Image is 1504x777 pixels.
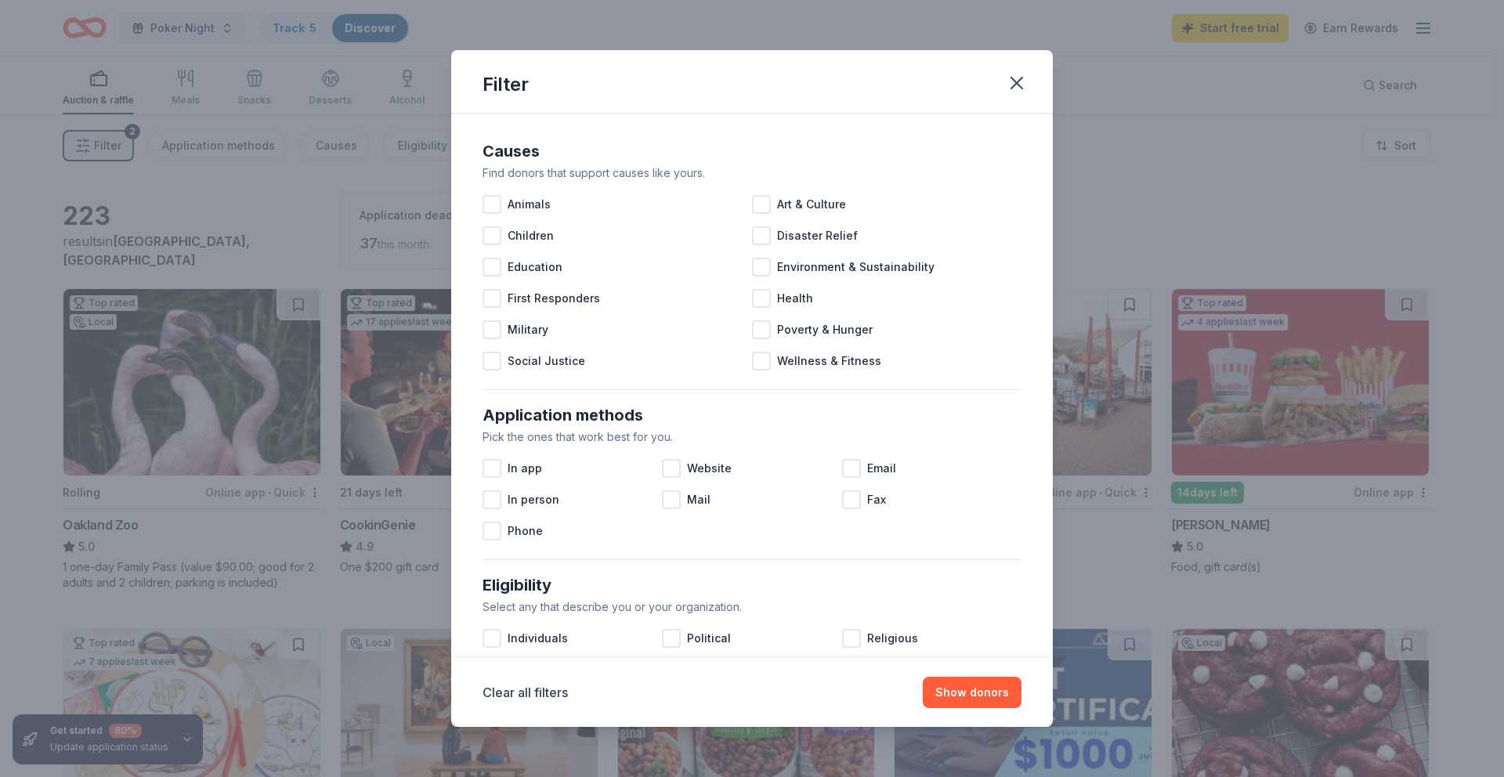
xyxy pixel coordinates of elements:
span: Religious [867,629,918,648]
span: Education [508,258,562,276]
span: Political [687,629,731,648]
span: Environment & Sustainability [777,258,935,276]
span: In app [508,459,542,478]
span: In person [508,490,559,509]
span: Email [867,459,896,478]
span: Disaster Relief [777,226,858,245]
span: Military [508,320,548,339]
span: Children [508,226,554,245]
span: Website [687,459,732,478]
span: Art & Culture [777,195,846,214]
div: Filter [483,72,529,97]
div: Find donors that support causes like yours. [483,164,1021,183]
span: First Responders [508,289,600,308]
div: Select any that describe you or your organization. [483,598,1021,616]
span: Mail [687,490,710,509]
button: Clear all filters [483,683,568,702]
span: Animals [508,195,551,214]
span: Poverty & Hunger [777,320,873,339]
div: Pick the ones that work best for you. [483,428,1021,446]
div: Causes [483,139,1021,164]
span: Health [777,289,813,308]
span: Fax [867,490,886,509]
span: Wellness & Fitness [777,352,881,370]
button: Show donors [923,677,1021,708]
span: Phone [508,522,543,540]
div: Eligibility [483,573,1021,598]
span: Social Justice [508,352,585,370]
div: Application methods [483,403,1021,428]
span: Individuals [508,629,568,648]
